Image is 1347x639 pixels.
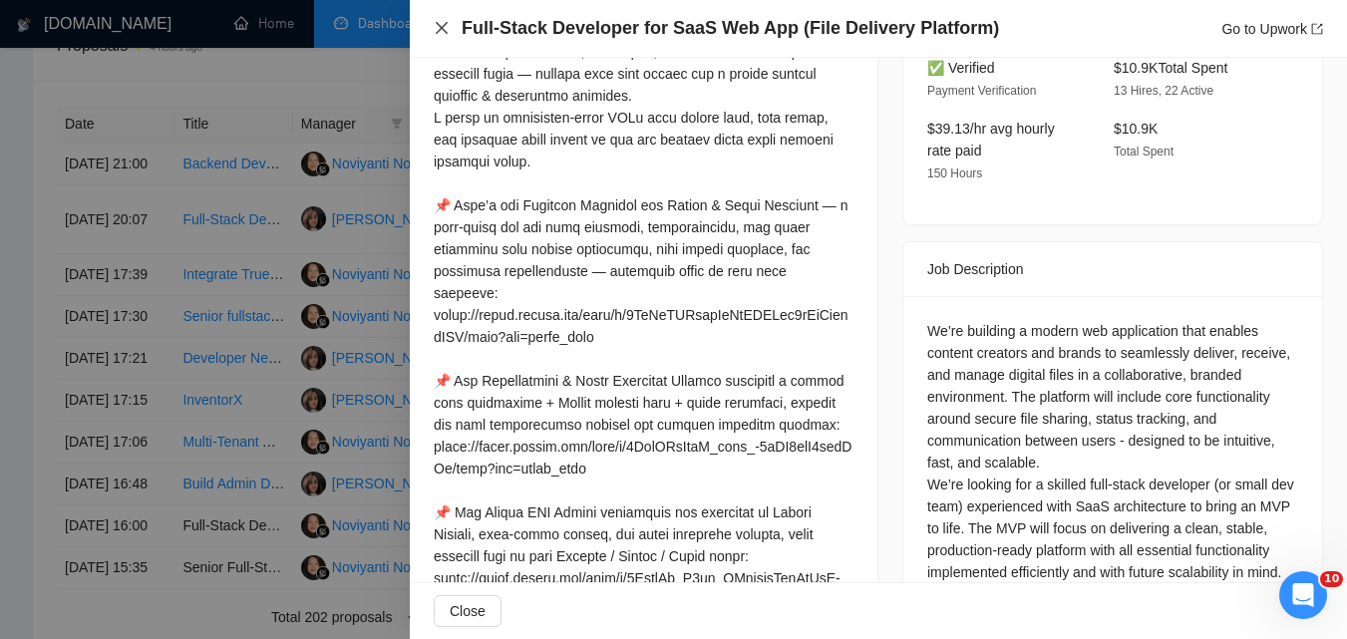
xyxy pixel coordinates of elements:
span: ✅ Verified [927,60,995,76]
span: close [434,20,450,36]
button: Close [434,20,450,37]
span: export [1311,23,1323,35]
h4: Full-Stack Developer for SaaS Web App (File Delivery Platform) [462,16,999,41]
span: Total Spent [1114,145,1174,159]
button: Close [434,595,502,627]
span: 13 Hires, 22 Active [1114,84,1213,98]
span: 10 [1320,571,1343,587]
span: $10.9K [1114,121,1158,137]
iframe: Intercom live chat [1279,571,1327,619]
div: Job Description [927,242,1298,296]
span: Payment Verification [927,84,1036,98]
span: $39.13/hr avg hourly rate paid [927,121,1055,159]
span: 150 Hours [927,166,982,180]
span: $10.9K Total Spent [1114,60,1227,76]
a: Go to Upworkexport [1221,21,1323,37]
span: Close [450,600,486,622]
